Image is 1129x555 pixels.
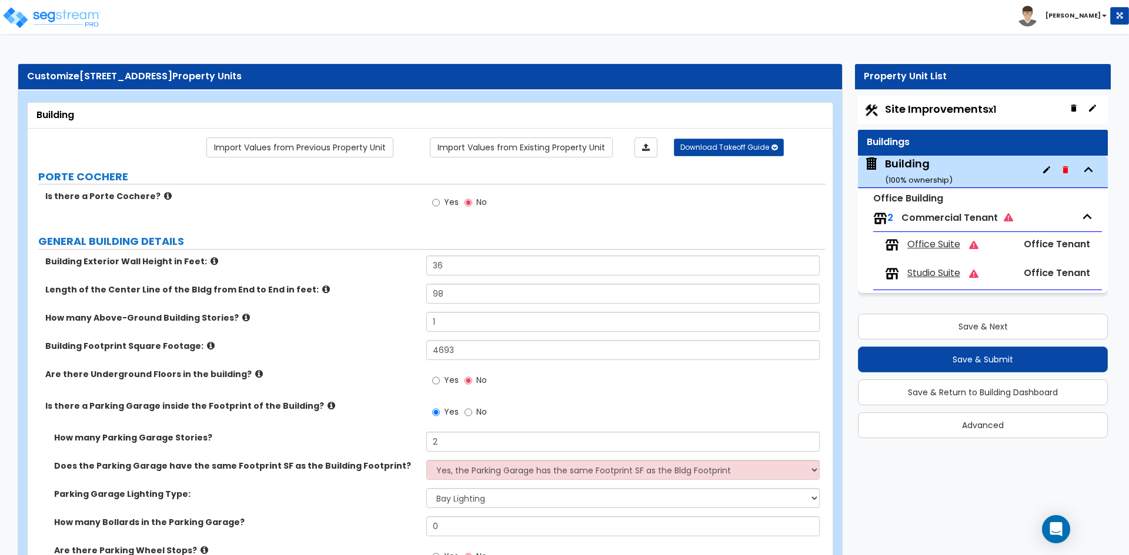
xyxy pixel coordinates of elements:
[887,211,893,224] span: 2
[27,70,833,83] div: Customize Property Units
[444,374,459,386] span: Yes
[45,190,417,202] label: Is there a Porte Cochere?
[476,374,487,386] span: No
[873,211,887,226] img: tenants.png
[1024,266,1090,280] span: Office Tenant
[79,69,172,83] span: [STREET_ADDRESS]
[1046,11,1101,20] b: [PERSON_NAME]
[873,191,943,205] small: Office Building
[54,432,417,443] label: How many Parking Garage Stories?
[206,137,393,157] a: Import the dynamic attribute values from previous properties.
[858,412,1108,438] button: Advanced
[432,196,440,209] input: Yes
[867,136,1099,149] div: Buildings
[432,374,440,387] input: Yes
[885,174,953,186] small: ( 100 % ownership)
[54,488,417,500] label: Parking Garage Lighting Type:
[207,341,215,350] i: click for more info!
[465,196,472,209] input: No
[864,156,953,186] span: Building
[634,137,657,157] a: Import the dynamic attributes value through Excel sheet
[864,103,879,118] img: Construction.png
[680,142,769,152] span: Download Takeoff Guide
[54,460,417,472] label: Does the Parking Garage have the same Footprint SF as the Building Footprint?
[907,238,960,251] span: Office Suite
[45,312,417,324] label: How many Above-Ground Building Stories?
[211,257,218,265] i: click for more info!
[858,347,1108,372] button: Save & Submit
[465,374,472,387] input: No
[45,400,417,412] label: Is there a Parking Garage inside the Footprint of the Building?
[242,313,250,322] i: click for more info!
[885,238,899,252] img: tenants.png
[444,196,459,208] span: Yes
[1017,6,1038,26] img: avatar.png
[901,211,1013,224] span: Commercial Tenant
[164,191,172,200] i: click for more info!
[476,406,487,418] span: No
[444,406,459,418] span: Yes
[2,6,102,29] img: logo_pro_r.png
[45,284,417,295] label: Length of the Center Line of the Bldg from End to End in feet:
[201,546,208,554] i: click for more info!
[476,196,487,208] span: No
[1042,515,1070,543] div: Open Intercom Messenger
[38,169,826,184] label: PORTE COCHERE
[858,379,1108,405] button: Save & Return to Building Dashboard
[864,70,1102,83] div: Property Unit List
[255,369,263,378] i: click for more info!
[907,267,960,280] span: Studio Suite
[885,102,996,116] span: Site Improvements
[328,401,335,410] i: click for more info!
[988,103,996,116] small: x1
[1024,237,1090,251] span: Office Tenant
[432,406,440,419] input: Yes
[45,368,417,380] label: Are there Underground Floors in the building?
[674,139,784,156] button: Download Takeoff Guide
[465,406,472,419] input: No
[858,314,1108,339] button: Save & Next
[322,285,330,294] i: click for more info!
[38,234,826,249] label: GENERAL BUILDING DETAILS
[864,156,879,171] img: building.svg
[36,109,824,122] div: Building
[430,137,613,157] a: Import the dynamic attribute values from existing properties.
[45,255,417,267] label: Building Exterior Wall Height in Feet:
[885,156,953,186] div: Building
[45,340,417,352] label: Building Footprint Square Footage:
[885,267,899,281] img: tenants.png
[54,516,417,528] label: How many Bollards in the Parking Garage?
